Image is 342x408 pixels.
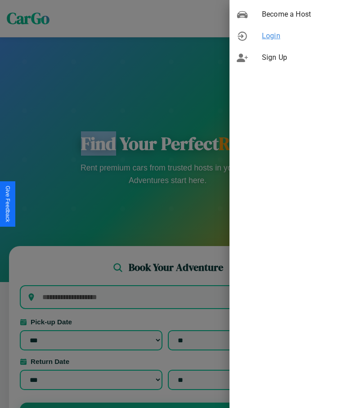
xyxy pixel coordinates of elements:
[229,25,342,47] div: Login
[262,52,335,63] span: Sign Up
[262,31,335,41] span: Login
[4,186,11,222] div: Give Feedback
[229,47,342,68] div: Sign Up
[229,4,342,25] div: Become a Host
[262,9,335,20] span: Become a Host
